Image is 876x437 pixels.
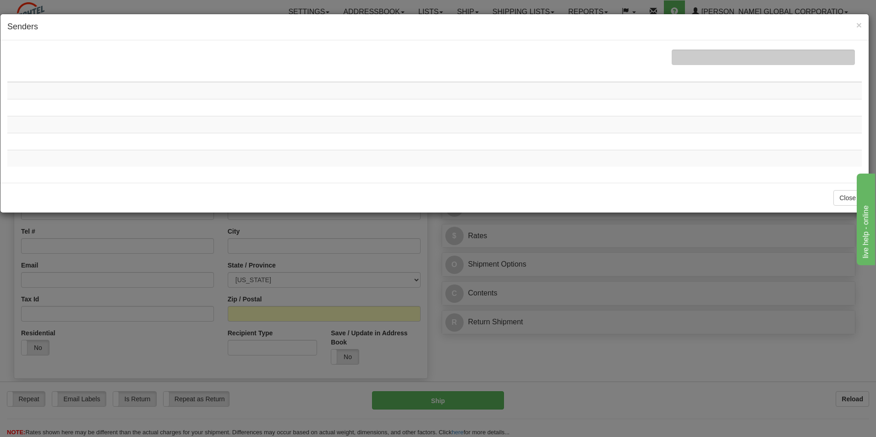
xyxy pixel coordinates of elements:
button: Close [856,20,862,30]
div: live help - online [7,5,85,16]
h4: Senders [7,21,862,33]
span: × [856,20,862,30]
button: Close [833,190,862,206]
iframe: chat widget [855,172,875,265]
